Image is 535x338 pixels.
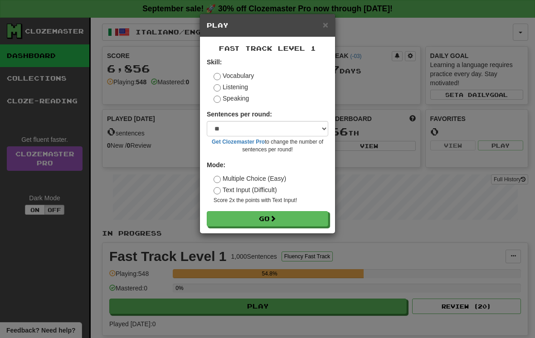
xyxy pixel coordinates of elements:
[207,161,225,169] strong: Mode:
[214,71,254,80] label: Vocabulary
[207,138,328,154] small: to change the number of sentences per round!
[207,110,272,119] label: Sentences per round:
[207,211,328,227] button: Go
[207,21,328,30] h5: Play
[219,44,316,52] span: Fast Track Level 1
[214,96,221,103] input: Speaking
[323,19,328,30] span: ×
[214,187,221,194] input: Text Input (Difficult)
[214,174,286,183] label: Multiple Choice (Easy)
[207,58,222,66] strong: Skill:
[214,73,221,80] input: Vocabulary
[323,20,328,29] button: Close
[214,176,221,183] input: Multiple Choice (Easy)
[212,139,265,145] a: Get Clozemaster Pro
[214,185,277,194] label: Text Input (Difficult)
[214,197,328,204] small: Score 2x the points with Text Input !
[214,82,248,92] label: Listening
[214,94,249,103] label: Speaking
[214,84,221,92] input: Listening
